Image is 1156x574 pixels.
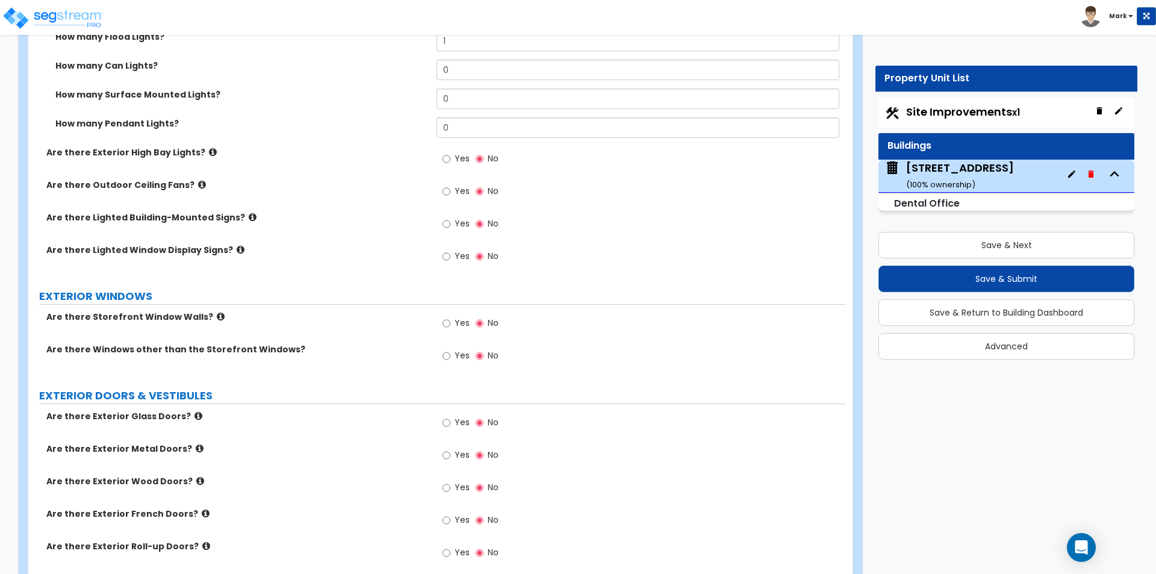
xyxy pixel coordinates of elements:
small: x1 [1012,106,1020,119]
i: click for more info! [249,213,256,222]
label: EXTERIOR DOORS & VESTIBULES [39,388,845,404]
input: No [476,217,483,231]
label: Are there Exterior Roll-up Doors? [46,540,427,552]
input: Yes [443,250,450,263]
button: Save & Next [878,232,1134,258]
input: Yes [443,217,450,231]
label: Are there Storefront Window Walls? [46,311,427,323]
div: [STREET_ADDRESS] [906,160,1014,191]
input: No [476,546,483,560]
span: Yes [455,481,470,493]
span: No [488,449,499,461]
span: No [488,349,499,361]
span: No [488,217,499,229]
input: Yes [443,481,450,494]
input: No [476,416,483,429]
button: Advanced [878,333,1134,360]
label: Are there Lighted Window Display Signs? [46,244,427,256]
img: Construction.png [884,105,900,121]
i: click for more info! [196,444,204,453]
span: No [488,416,499,428]
i: click for more info! [237,245,244,254]
label: Are there Exterior Glass Doors? [46,410,427,422]
div: Property Unit List [884,72,1128,86]
label: Are there Exterior Metal Doors? [46,443,427,455]
input: No [476,250,483,263]
span: Yes [455,185,470,197]
span: 503 N Pine Street [884,160,1014,191]
span: No [488,546,499,558]
input: Yes [443,185,450,198]
input: No [476,514,483,527]
input: Yes [443,349,450,363]
i: click for more info! [196,476,204,485]
span: Yes [455,449,470,461]
div: Buildings [887,139,1125,153]
input: No [476,349,483,363]
label: Are there Exterior French Doors? [46,508,427,520]
img: avatar.png [1080,6,1101,27]
span: No [488,514,499,526]
i: click for more info! [202,541,210,551]
img: building.svg [884,160,900,176]
label: Are there Windows other than the Storefront Windows? [46,343,427,355]
small: ( 100 % ownership) [906,179,975,190]
span: No [488,250,499,262]
span: Yes [455,217,470,229]
label: How many Flood Lights? [55,31,427,43]
i: click for more info! [194,411,202,420]
input: Yes [443,449,450,462]
input: Yes [443,416,450,429]
i: click for more info! [217,312,225,321]
input: Yes [443,514,450,527]
i: click for more info! [202,509,210,518]
span: No [488,185,499,197]
button: Save & Submit [878,266,1134,292]
span: Yes [455,349,470,361]
label: How many Pendant Lights? [55,117,427,129]
input: No [476,152,483,166]
span: Yes [455,546,470,558]
input: Yes [443,546,450,560]
input: No [476,185,483,198]
label: Are there Outdoor Ceiling Fans? [46,179,427,191]
input: No [476,449,483,462]
label: Are there Exterior High Bay Lights? [46,146,427,158]
input: No [476,317,483,330]
label: How many Surface Mounted Lights? [55,89,427,101]
span: Site Improvements [906,104,1020,119]
span: Yes [455,250,470,262]
span: Yes [455,514,470,526]
label: Are there Lighted Building-Mounted Signs? [46,211,427,223]
i: click for more info! [209,148,217,157]
div: Open Intercom Messenger [1067,533,1096,562]
button: Save & Return to Building Dashboard [878,299,1134,326]
label: Are there Exterior Wood Doors? [46,475,427,487]
small: Dental Office [894,196,960,210]
label: EXTERIOR WINDOWS [39,289,845,304]
span: Yes [455,152,470,164]
span: No [488,152,499,164]
span: Yes [455,416,470,428]
input: No [476,481,483,494]
input: Yes [443,152,450,166]
span: No [488,481,499,493]
span: Yes [455,317,470,329]
i: click for more info! [198,180,206,189]
img: logo_pro_r.png [2,6,104,30]
b: Mark [1109,11,1127,20]
span: No [488,317,499,329]
label: How many Can Lights? [55,60,427,72]
input: Yes [443,317,450,330]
